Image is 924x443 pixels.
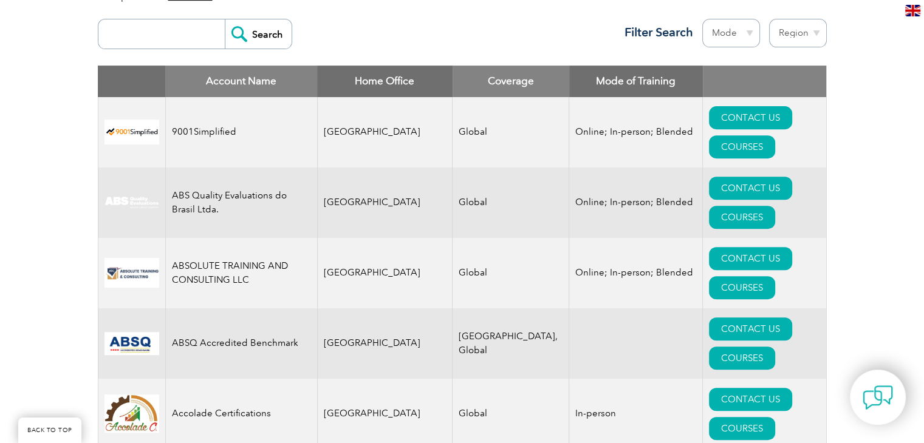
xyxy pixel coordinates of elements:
[104,258,159,288] img: 16e092f6-eadd-ed11-a7c6-00224814fd52-logo.png
[453,238,569,308] td: Global
[709,135,775,158] a: COURSES
[569,167,703,238] td: Online; In-person; Blended
[709,206,775,229] a: COURSES
[453,97,569,167] td: Global
[165,167,317,238] td: ABS Quality Evaluations do Brasil Ltda.
[317,167,453,238] td: [GEOGRAPHIC_DATA]
[453,167,569,238] td: Global
[709,317,792,340] a: CONTACT US
[104,394,159,433] img: 1a94dd1a-69dd-eb11-bacb-002248159486-logo.jpg
[709,247,792,270] a: CONTACT US
[863,382,893,413] img: contact-chat.png
[225,19,292,49] input: Search
[317,97,453,167] td: [GEOGRAPHIC_DATA]
[453,66,569,97] th: Coverage: activate to sort column ascending
[317,238,453,308] td: [GEOGRAPHIC_DATA]
[617,25,693,40] h3: Filter Search
[165,97,317,167] td: 9001Simplified
[709,177,792,200] a: CONTACT US
[569,66,703,97] th: Mode of Training: activate to sort column ascending
[453,308,569,379] td: [GEOGRAPHIC_DATA], Global
[709,388,792,411] a: CONTACT US
[317,66,453,97] th: Home Office: activate to sort column ascending
[709,276,775,299] a: COURSES
[165,308,317,379] td: ABSQ Accredited Benchmark
[317,308,453,379] td: [GEOGRAPHIC_DATA]
[709,347,775,370] a: COURSES
[709,417,775,440] a: COURSES
[104,120,159,144] img: 37c9c059-616f-eb11-a812-002248153038-logo.png
[569,238,703,308] td: Online; In-person; Blended
[703,66,826,97] th: : activate to sort column ascending
[104,196,159,209] img: c92924ac-d9bc-ea11-a814-000d3a79823d-logo.jpg
[569,97,703,167] td: Online; In-person; Blended
[709,106,792,129] a: CONTACT US
[165,238,317,308] td: ABSOLUTE TRAINING AND CONSULTING LLC
[905,5,920,16] img: en
[104,332,159,355] img: cc24547b-a6e0-e911-a812-000d3a795b83-logo.png
[18,418,81,443] a: BACK TO TOP
[165,66,317,97] th: Account Name: activate to sort column descending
